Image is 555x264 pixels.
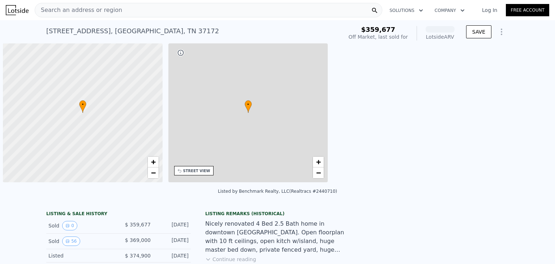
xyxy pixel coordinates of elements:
span: − [151,168,155,177]
a: Log In [473,7,506,14]
div: Sold [48,221,113,230]
span: $ 369,000 [125,237,151,243]
div: [DATE] [156,221,189,230]
div: Sold [48,237,113,246]
div: Listing Remarks (Historical) [205,211,350,217]
button: SAVE [466,25,491,38]
span: Search an address or region [35,6,122,14]
a: Zoom out [148,167,159,178]
div: [STREET_ADDRESS] , [GEOGRAPHIC_DATA] , TN 37172 [46,26,219,36]
span: $359,677 [361,26,395,33]
div: [DATE] [156,252,189,259]
span: − [316,168,321,177]
div: LISTING & SALE HISTORY [46,211,191,218]
div: Listed [48,252,113,259]
div: STREET VIEW [183,168,210,174]
button: Solutions [384,4,429,17]
div: Nicely renovated 4 Bed 2.5 Bath home in downtown [GEOGRAPHIC_DATA]. Open floorplan with 10 ft cei... [205,220,350,254]
button: View historical data [62,221,77,230]
span: $ 374,900 [125,253,151,259]
button: View historical data [62,237,80,246]
span: $ 359,677 [125,222,151,227]
div: Lotside ARV [426,33,455,41]
button: Company [429,4,470,17]
a: Zoom out [313,167,324,178]
div: Off Market, last sold for [349,33,408,41]
div: • [245,100,252,113]
span: • [79,101,86,108]
span: + [316,157,321,166]
a: Zoom in [148,157,159,167]
span: + [151,157,155,166]
button: Continue reading [205,256,256,263]
div: • [79,100,86,113]
span: • [245,101,252,108]
img: Lotside [6,5,29,15]
div: Listed by Benchmark Realty, LLC (Realtracs #2440710) [218,189,337,194]
div: [DATE] [156,237,189,246]
a: Free Account [506,4,549,16]
a: Zoom in [313,157,324,167]
button: Show Options [494,25,509,39]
